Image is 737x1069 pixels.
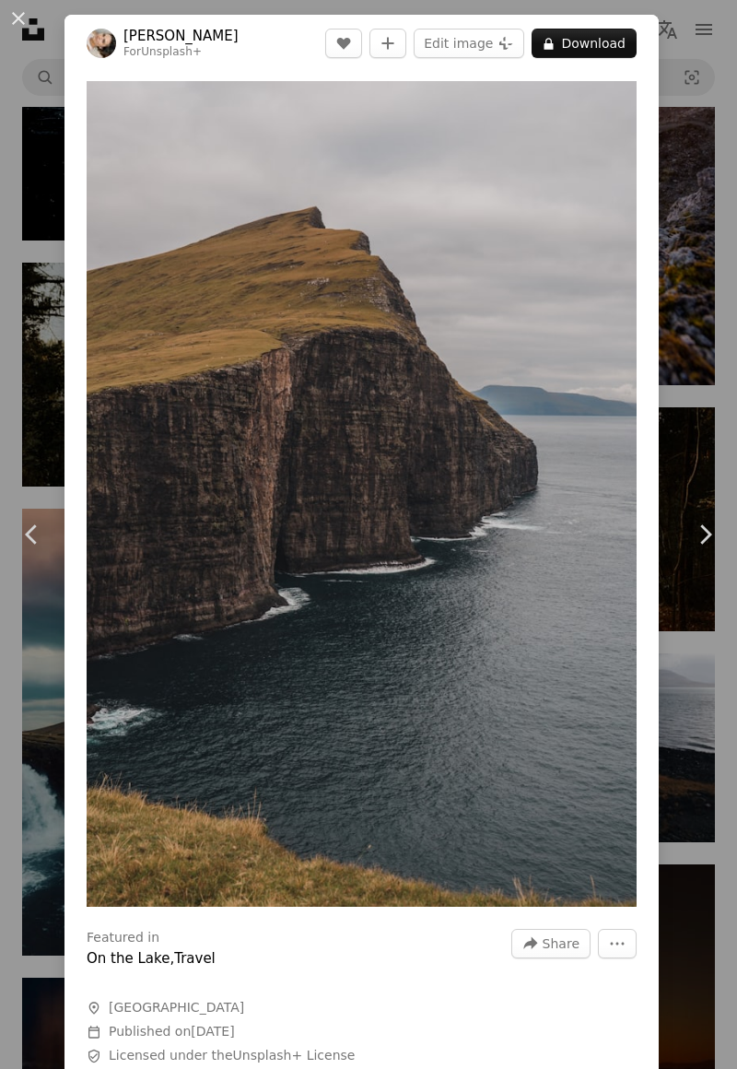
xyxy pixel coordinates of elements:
button: Zoom in on this image [87,81,637,907]
button: Edit image [414,29,524,58]
img: Go to Polina Kuzovkova's profile [87,29,116,58]
a: Unsplash+ [141,45,202,58]
a: Next [673,446,737,623]
h3: Featured in [87,929,159,947]
span: Licensed under the [109,1047,355,1065]
span: Share [543,930,579,957]
a: On the Lake [87,950,170,967]
span: [GEOGRAPHIC_DATA] [109,999,244,1017]
span: Published on [109,1024,235,1039]
button: Download [532,29,637,58]
button: More Actions [598,929,637,958]
time: October 5, 2022 at 9:47:59 PM GMT+5:30 [191,1024,234,1039]
a: [PERSON_NAME] [123,27,239,45]
img: a large cliff on the side of a body of water [87,81,637,907]
div: For [123,45,239,60]
a: Travel [174,950,216,967]
button: Share this image [511,929,591,958]
span: , [170,950,174,967]
button: Like [325,29,362,58]
a: Unsplash+ License [233,1048,356,1063]
button: Add to Collection [369,29,406,58]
